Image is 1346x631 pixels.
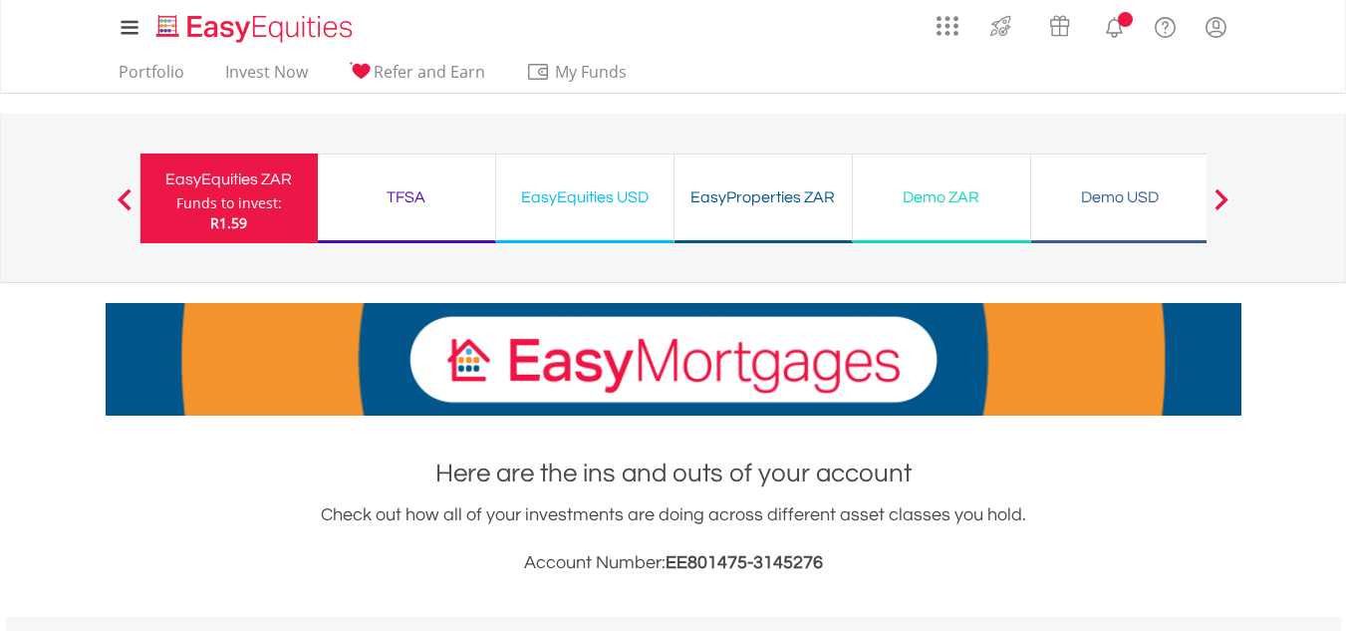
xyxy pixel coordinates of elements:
[330,183,483,211] div: TFSA
[1202,198,1241,218] button: Next
[1140,5,1191,45] a: FAQ's and Support
[686,183,840,211] div: EasyProperties ZAR
[984,10,1017,42] img: thrive-v2.svg
[374,61,485,83] span: Refer and Earn
[111,62,192,93] a: Portfolio
[1043,183,1197,211] div: Demo USD
[210,213,247,232] span: R1.59
[526,59,657,85] span: My Funds
[666,553,823,572] span: EE801475-3145276
[105,198,144,218] button: Previous
[106,456,1241,491] h1: Here are the ins and outs of your account
[1043,10,1076,42] img: vouchers-v2.svg
[508,183,662,211] div: EasyEquities USD
[148,5,361,45] a: Home page
[924,5,971,37] a: AppsGrid
[1191,5,1241,49] a: My Profile
[865,183,1018,211] div: Demo ZAR
[217,62,316,93] a: Invest Now
[1030,5,1089,42] a: Vouchers
[1089,5,1140,45] a: Notifications
[106,549,1241,577] h3: Account Number:
[152,12,361,45] img: EasyEquities_Logo.png
[937,15,958,37] img: grid-menu-icon.svg
[176,193,282,213] div: Funds to invest:
[341,62,493,93] a: Refer and Earn
[106,501,1241,577] div: Check out how all of your investments are doing across different asset classes you hold.
[152,165,306,193] div: EasyEquities ZAR
[106,303,1241,416] img: EasyMortage Promotion Banner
